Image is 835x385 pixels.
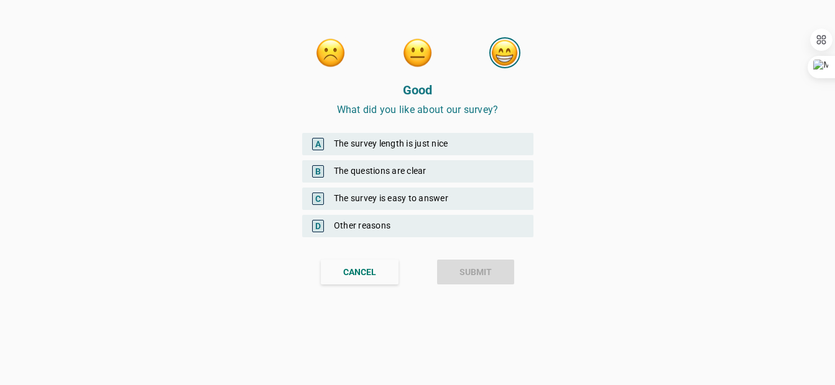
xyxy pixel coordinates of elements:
[321,260,399,284] button: CANCEL
[312,165,324,178] span: B
[302,133,533,155] div: The survey length is just nice
[302,215,533,237] div: Other reasons
[302,188,533,210] div: The survey is easy to answer
[403,83,433,97] strong: Good
[302,160,533,183] div: The questions are clear
[312,220,324,232] span: D
[337,104,499,115] span: What did you like about our survey?
[312,138,324,150] span: A
[343,266,376,279] div: CANCEL
[312,192,324,205] span: C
